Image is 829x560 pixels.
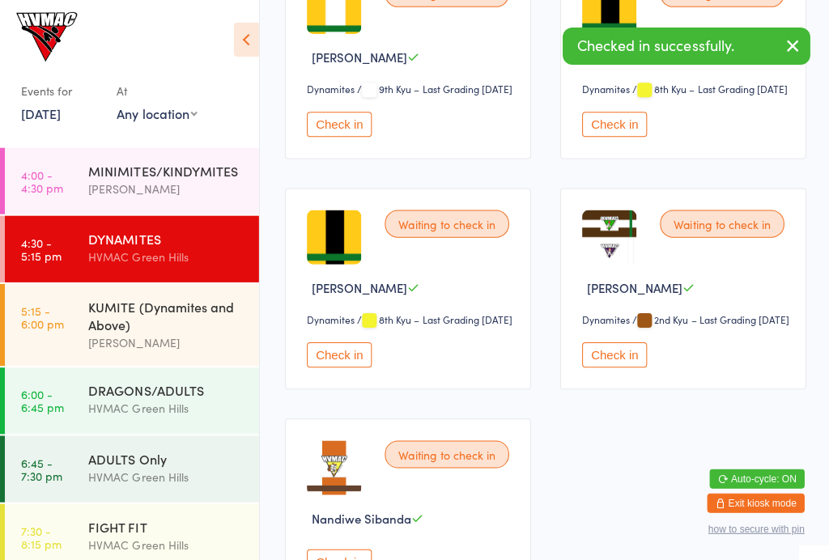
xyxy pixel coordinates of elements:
[88,380,244,398] div: DRAGONS/ADULTS
[306,112,371,137] button: Check in
[561,28,808,65] div: Checked in successfully.
[306,82,354,95] div: Dynamites
[21,523,62,549] time: 7:30 - 8:15 pm
[705,492,802,511] button: Exit kiosk mode
[117,104,197,122] div: Any location
[306,210,360,264] img: image1756183878.png
[88,161,244,179] div: MINIMITES/KINDYMITES
[21,78,100,104] div: Events for
[21,387,64,413] time: 6:00 - 6:45 pm
[88,297,244,333] div: KUMITE (Dynamites and Above)
[580,112,645,137] button: Check in
[5,283,258,365] a: 5:15 -6:00 pmKUMITE (Dynamites and Above)[PERSON_NAME]
[88,179,244,197] div: [PERSON_NAME]
[5,215,258,282] a: 4:30 -5:15 pmDYNAMITESHVMAC Green Hills
[631,312,787,325] span: / 2nd Kyu – Last Grading [DATE]
[21,168,63,193] time: 4:00 - 4:30 pm
[384,210,508,237] div: Waiting to check in
[88,516,244,534] div: FIGHT FIT
[5,435,258,501] a: 6:45 -7:30 pmADULTS OnlyHVMAC Green Hills
[708,468,802,487] button: Auto-cycle: ON
[658,210,782,237] div: Waiting to check in
[306,312,354,325] div: Dynamites
[21,303,64,329] time: 5:15 - 6:00 pm
[88,466,244,485] div: HVMAC Green Hills
[384,439,508,467] div: Waiting to check in
[21,455,62,481] time: 6:45 - 7:30 pm
[631,82,785,95] span: / 8th Kyu – Last Grading [DATE]
[580,82,628,95] div: Dynamites
[21,235,62,261] time: 4:30 - 5:15 pm
[580,342,645,367] button: Check in
[306,439,360,494] img: image1756166009.png
[88,398,244,417] div: HVMAC Green Hills
[88,247,244,265] div: HVMAC Green Hills
[580,312,628,325] div: Dynamites
[88,534,244,553] div: HVMAC Green Hills
[356,82,511,95] span: / 9th Kyu – Last Grading [DATE]
[16,12,77,62] img: Hunter Valley Martial Arts Centre Green Hills
[580,210,635,264] img: image1750898830.png
[356,312,511,325] span: / 8th Kyu – Last Grading [DATE]
[88,229,244,247] div: DYNAMITES
[88,333,244,351] div: [PERSON_NAME]
[5,367,258,433] a: 6:00 -6:45 pmDRAGONS/ADULTSHVMAC Green Hills
[88,448,244,466] div: ADULTS Only
[706,522,802,533] button: how to secure with pin
[21,104,61,122] a: [DATE]
[117,78,197,104] div: At
[585,278,681,295] span: [PERSON_NAME]
[311,278,406,295] span: [PERSON_NAME]
[311,49,406,66] span: [PERSON_NAME]
[5,147,258,214] a: 4:00 -4:30 pmMINIMITES/KINDYMITES[PERSON_NAME]
[311,508,410,525] span: Nandiwe Sibanda
[306,342,371,367] button: Check in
